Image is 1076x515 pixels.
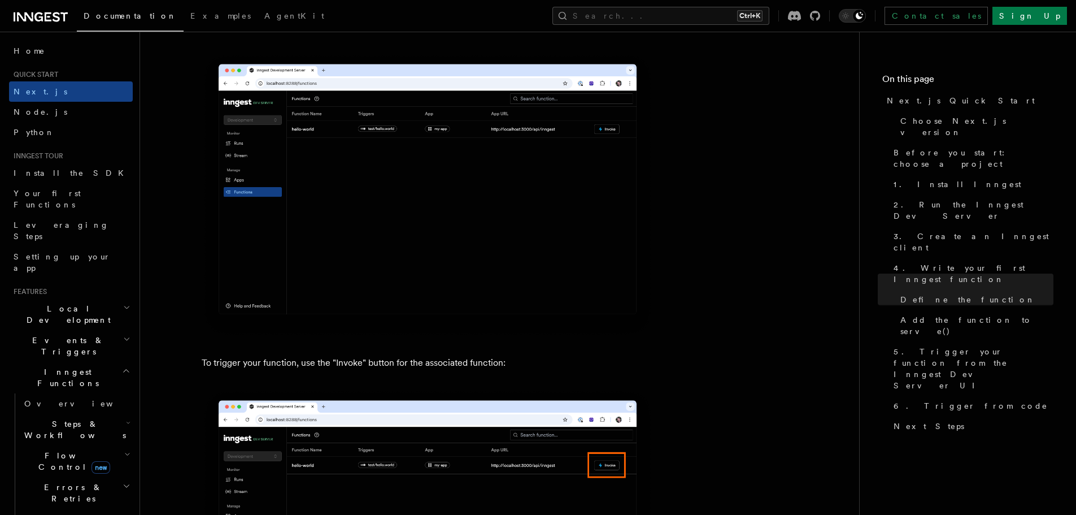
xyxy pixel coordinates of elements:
span: Define the function [900,294,1035,305]
a: AgentKit [258,3,331,31]
kbd: Ctrl+K [737,10,763,21]
a: Install the SDK [9,163,133,183]
span: Next.js Quick Start [887,95,1035,106]
span: Choose Next.js version [900,115,1053,138]
a: Your first Functions [9,183,133,215]
a: Define the function [896,289,1053,310]
span: Install the SDK [14,168,130,178]
a: Setting up your app [9,246,133,278]
span: Local Development [9,303,123,326]
p: To trigger your function, use the "Invoke" button for the associated function: [202,355,654,371]
span: Features [9,287,47,296]
span: Before you start: choose a project [894,147,1053,170]
span: Overview [24,399,141,408]
a: Next.js Quick Start [882,90,1053,111]
span: 6. Trigger from code [894,400,1048,412]
span: 1. Install Inngest [894,179,1021,190]
span: Setting up your app [14,252,111,272]
a: Add the function to serve() [896,310,1053,341]
span: Errors & Retries [20,482,123,504]
span: Inngest tour [9,152,63,161]
button: Events & Triggers [9,330,133,362]
span: Flow Control [20,450,124,473]
a: 5. Trigger your function from the Inngest Dev Server UI [889,341,1053,396]
button: Search...Ctrl+K [552,7,769,25]
a: Next Steps [889,416,1053,436]
span: Next Steps [894,421,964,432]
a: Choose Next.js version [896,111,1053,142]
span: Leveraging Steps [14,220,109,241]
span: Quick start [9,70,58,79]
span: 3. Create an Inngest client [894,231,1053,253]
a: Home [9,41,133,61]
a: Examples [184,3,258,31]
button: Inngest Functions [9,362,133,393]
button: Toggle dark mode [839,9,866,23]
span: 5. Trigger your function from the Inngest Dev Server UI [894,346,1053,391]
span: 2. Run the Inngest Dev Server [894,199,1053,222]
button: Local Development [9,298,133,330]
span: Next.js [14,87,67,96]
span: Home [14,45,45,57]
span: Add the function to serve() [900,314,1053,337]
img: Inngest Dev Server web interface's functions tab with functions listed [202,53,654,337]
span: Python [14,128,55,137]
span: Documentation [84,11,177,20]
button: Flow Controlnew [20,445,133,477]
h4: On this page [882,72,1053,90]
span: Examples [190,11,251,20]
span: Node.js [14,107,67,116]
span: Steps & Workflows [20,418,126,441]
a: 3. Create an Inngest client [889,226,1053,258]
span: Inngest Functions [9,366,122,389]
a: Sign Up [992,7,1067,25]
button: Steps & Workflows [20,414,133,445]
span: Your first Functions [14,189,81,209]
a: 4. Write your first Inngest function [889,258,1053,289]
a: Contact sales [885,7,988,25]
span: 4. Write your first Inngest function [894,262,1053,285]
a: 6. Trigger from code [889,396,1053,416]
a: Python [9,122,133,142]
a: Next.js [9,81,133,102]
span: Events & Triggers [9,335,123,357]
a: Overview [20,393,133,414]
a: Documentation [77,3,184,32]
a: 1. Install Inngest [889,174,1053,194]
button: Errors & Retries [20,477,133,509]
a: Leveraging Steps [9,215,133,246]
a: Node.js [9,102,133,122]
a: 2. Run the Inngest Dev Server [889,194,1053,226]
a: Before you start: choose a project [889,142,1053,174]
span: new [92,461,110,474]
span: AgentKit [264,11,324,20]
